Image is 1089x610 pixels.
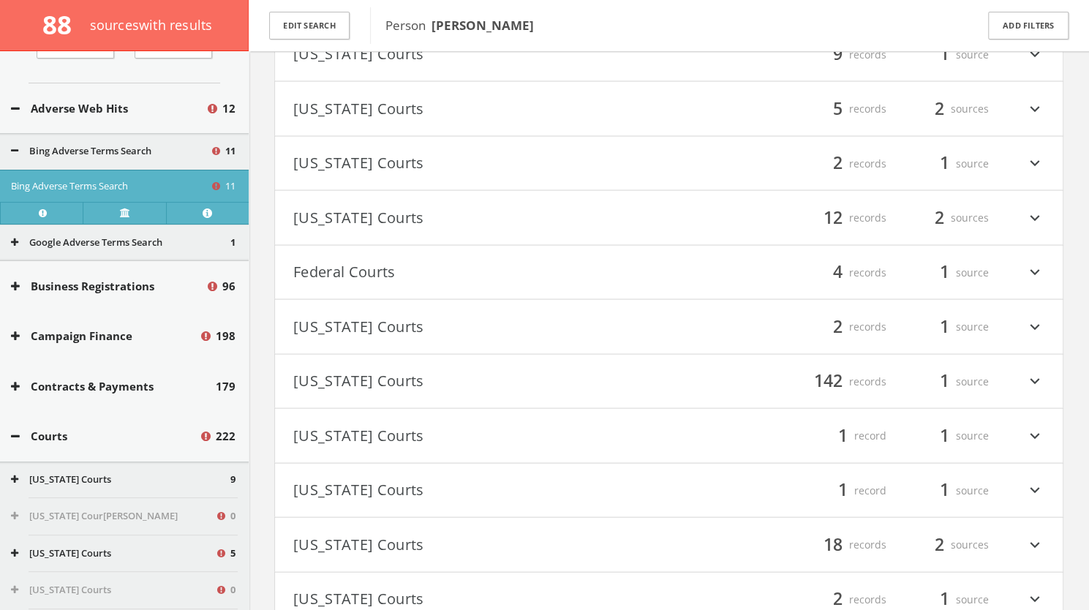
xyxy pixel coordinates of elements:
button: [US_STATE] Courts [293,532,669,557]
span: source s with results [90,16,213,34]
button: Google Adverse Terms Search [11,236,230,250]
button: [US_STATE] Courts [293,478,669,503]
span: 2 [826,314,849,339]
button: Add Filters [988,12,1069,40]
button: Campaign Finance [11,328,199,344]
span: 2 [826,151,849,176]
span: Person [385,17,534,34]
div: records [799,97,886,121]
button: [US_STATE] Courts [293,97,669,121]
span: 0 [230,509,235,524]
i: expand_more [1025,532,1044,557]
i: expand_more [1025,478,1044,503]
span: 1 [933,260,956,285]
i: expand_more [1025,42,1044,67]
button: [US_STATE] Courts [293,315,669,339]
button: Business Registrations [11,278,206,295]
span: 1 [230,236,235,250]
div: records [799,260,886,285]
button: [US_STATE] Courts [293,206,669,230]
span: 12 [817,205,849,230]
button: [US_STATE] Courts [11,546,215,561]
a: Verify at source [83,202,165,224]
div: source [901,151,989,176]
span: 2 [928,96,951,121]
div: source [901,260,989,285]
button: Bing Adverse Terms Search [11,179,210,194]
i: expand_more [1025,315,1044,339]
div: source [901,42,989,67]
div: sources [901,97,989,121]
div: sources [901,532,989,557]
span: 2 [928,532,951,557]
div: source [901,423,989,448]
div: record [799,423,886,448]
button: [US_STATE] Courts [11,472,230,487]
span: 0 [230,583,235,598]
span: 1 [933,42,956,67]
button: Federal Courts [293,260,669,285]
button: Contracts & Payments [11,378,216,395]
span: 1 [832,423,854,448]
span: 18 [817,532,849,557]
i: expand_more [1025,206,1044,230]
div: records [799,369,886,394]
button: [US_STATE] Cour[PERSON_NAME] [11,509,215,524]
span: 1 [933,423,956,448]
div: sources [901,206,989,230]
div: records [799,315,886,339]
button: Bing Adverse Terms Search [11,144,210,159]
span: 88 [42,7,84,42]
b: [PERSON_NAME] [432,17,534,34]
span: 1 [933,369,956,394]
i: expand_more [1025,151,1044,176]
span: 11 [225,179,235,194]
span: 1 [933,151,956,176]
i: expand_more [1025,423,1044,448]
button: Edit Search [269,12,350,40]
button: Adverse Web Hits [11,100,206,117]
span: 11 [225,144,235,159]
span: 9 [230,472,235,487]
div: records [799,42,886,67]
span: 222 [216,428,235,445]
button: [US_STATE] Courts [293,369,669,394]
button: [US_STATE] Courts [11,583,215,598]
div: records [799,532,886,557]
button: [US_STATE] Courts [293,42,669,67]
div: source [901,315,989,339]
div: source [901,369,989,394]
i: expand_more [1025,260,1044,285]
span: 5 [826,96,849,121]
div: record [799,478,886,503]
button: Courts [11,428,199,445]
span: 1 [933,314,956,339]
span: 1 [832,478,854,503]
span: 142 [807,369,849,394]
i: expand_more [1025,97,1044,121]
span: 5 [230,546,235,561]
span: 179 [216,378,235,395]
i: expand_more [1025,369,1044,394]
span: 12 [222,100,235,117]
span: 198 [216,328,235,344]
div: records [799,206,886,230]
button: [US_STATE] Courts [293,423,669,448]
button: [US_STATE] Courts [293,151,669,176]
span: 2 [928,205,951,230]
div: source [901,478,989,503]
div: records [799,151,886,176]
span: 4 [826,260,849,285]
span: 96 [222,278,235,295]
span: 1 [933,478,956,503]
span: 9 [826,42,849,67]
